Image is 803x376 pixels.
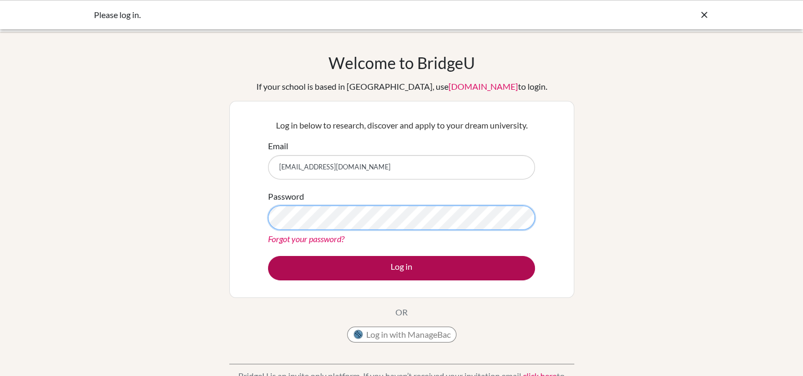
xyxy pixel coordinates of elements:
[256,80,547,93] div: If your school is based in [GEOGRAPHIC_DATA], use to login.
[347,327,456,343] button: Log in with ManageBac
[448,81,518,91] a: [DOMAIN_NAME]
[268,119,535,132] p: Log in below to research, discover and apply to your dream university.
[268,190,304,203] label: Password
[94,8,550,21] div: Please log in.
[268,234,344,244] a: Forgot your password?
[268,140,288,152] label: Email
[395,306,408,319] p: OR
[268,256,535,280] button: Log in
[329,53,475,72] h1: Welcome to BridgeU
